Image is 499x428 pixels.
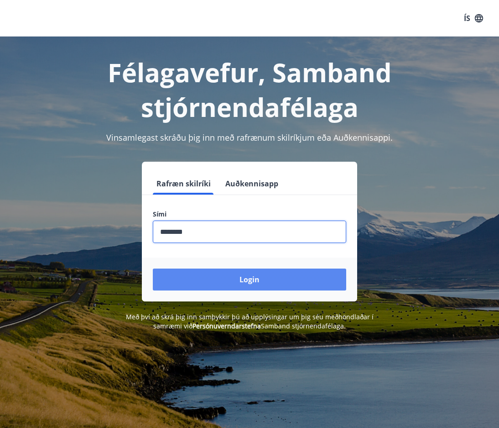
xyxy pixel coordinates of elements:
h1: Félagavefur, Samband stjórnendafélaga [11,55,488,124]
span: Vinsamlegast skráðu þig inn með rafrænum skilríkjum eða Auðkennisappi. [106,132,393,143]
button: Rafræn skilríki [153,173,214,195]
label: Sími [153,210,346,219]
span: Með því að skrá þig inn samþykkir þú að upplýsingar um þig séu meðhöndlaðar í samræmi við Samband... [126,312,374,330]
button: ÍS [459,10,488,26]
a: Persónuverndarstefna [192,322,261,330]
button: Login [153,269,346,291]
button: Auðkennisapp [222,173,282,195]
